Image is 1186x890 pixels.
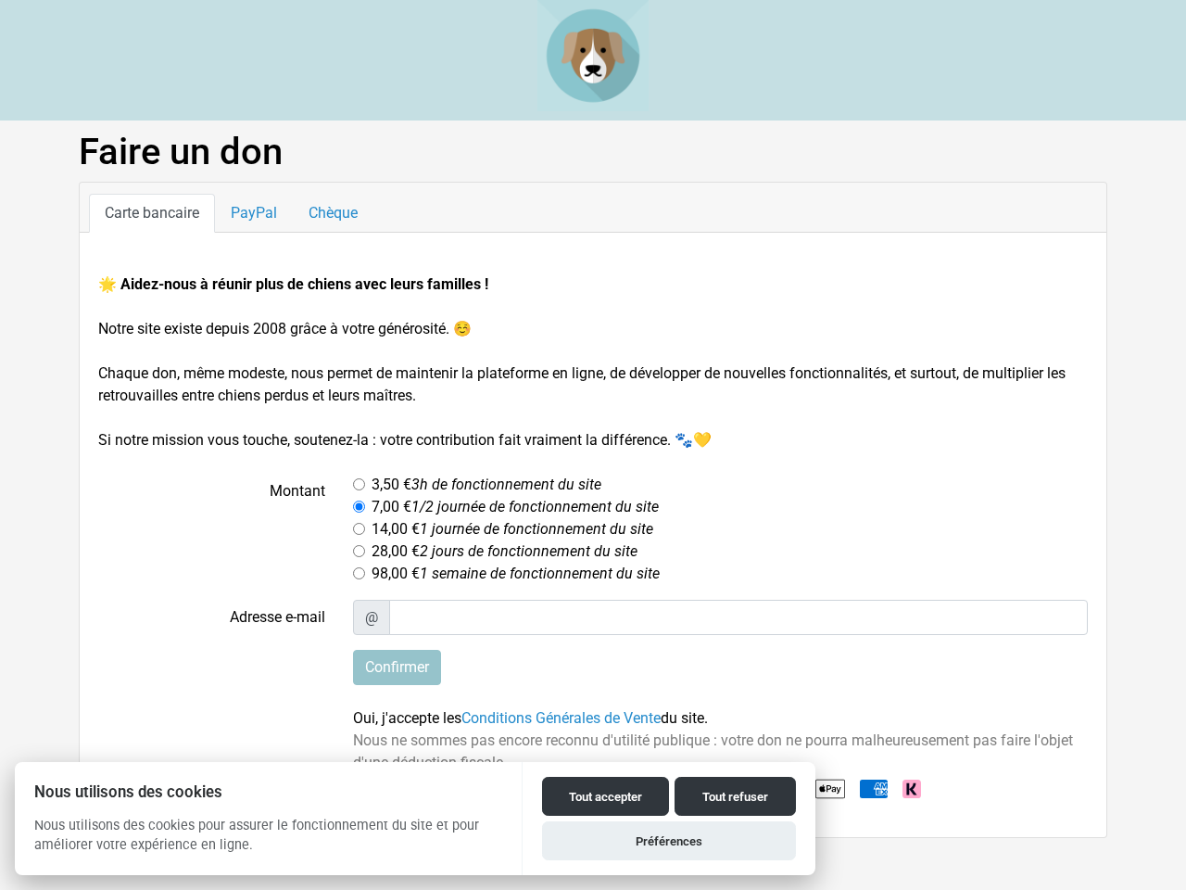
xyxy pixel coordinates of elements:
span: Oui, j'accepte les du site. [353,709,708,727]
i: 1 journée de fonctionnement du site [420,520,653,538]
img: American Express [860,780,888,798]
label: Adresse e-mail [84,600,339,635]
a: PayPal [215,194,293,233]
i: 1 semaine de fonctionnement du site [420,565,660,582]
img: Apple Pay [815,774,845,804]
a: Chèque [293,194,373,233]
button: Tout refuser [675,777,796,816]
input: Confirmer [353,650,441,685]
strong: 🌟 Aidez-nous à réunir plus de chiens avec leurs familles ! [98,275,488,293]
form: Notre site existe depuis 2008 grâce à votre générosité. ☺️ Chaque don, même modeste, nous permet ... [98,273,1088,804]
span: Nous ne sommes pas encore reconnu d'utilité publique : votre don ne pourra malheureusement pas fa... [353,731,1073,771]
i: 1/2 journée de fonctionnement du site [411,498,659,515]
label: 28,00 € [372,540,637,563]
i: 3h de fonctionnement du site [411,476,601,493]
button: Tout accepter [542,777,669,816]
a: Conditions Générales de Vente [461,709,661,727]
label: 7,00 € [372,496,659,518]
label: 98,00 € [372,563,660,585]
img: Klarna [902,780,921,798]
button: Préférences [542,821,796,860]
p: Nous utilisons des cookies pour assurer le fonctionnement du site et pour améliorer votre expérie... [15,816,522,870]
label: 3,50 € [372,474,601,496]
a: Carte bancaire [89,194,215,233]
h1: Faire un don [79,130,1107,174]
h2: Nous utilisons des cookies [15,783,522,801]
label: Montant [84,474,339,585]
label: 14,00 € [372,518,653,540]
span: @ [353,600,390,635]
i: 2 jours de fonctionnement du site [420,542,637,560]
